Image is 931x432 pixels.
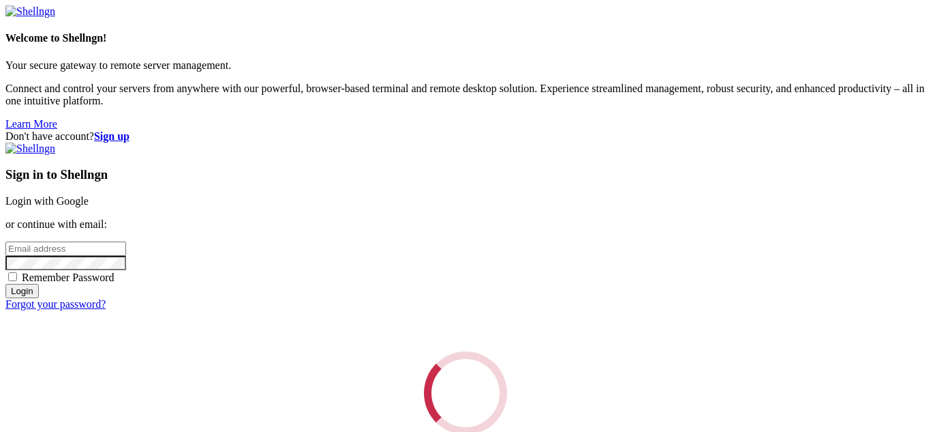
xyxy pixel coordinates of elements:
img: Shellngn [5,143,55,155]
p: Your secure gateway to remote server management. [5,59,926,72]
p: or continue with email: [5,218,926,231]
a: Learn More [5,118,57,130]
input: Email address [5,242,126,256]
a: Login with Google [5,195,89,207]
p: Connect and control your servers from anywhere with our powerful, browser-based terminal and remo... [5,83,926,107]
h4: Welcome to Shellngn! [5,32,926,44]
img: Shellngn [5,5,55,18]
div: Don't have account? [5,130,926,143]
a: Sign up [94,130,129,142]
input: Remember Password [8,272,17,281]
input: Login [5,284,39,298]
span: Remember Password [22,272,115,283]
a: Forgot your password? [5,298,106,310]
h3: Sign in to Shellngn [5,167,926,182]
